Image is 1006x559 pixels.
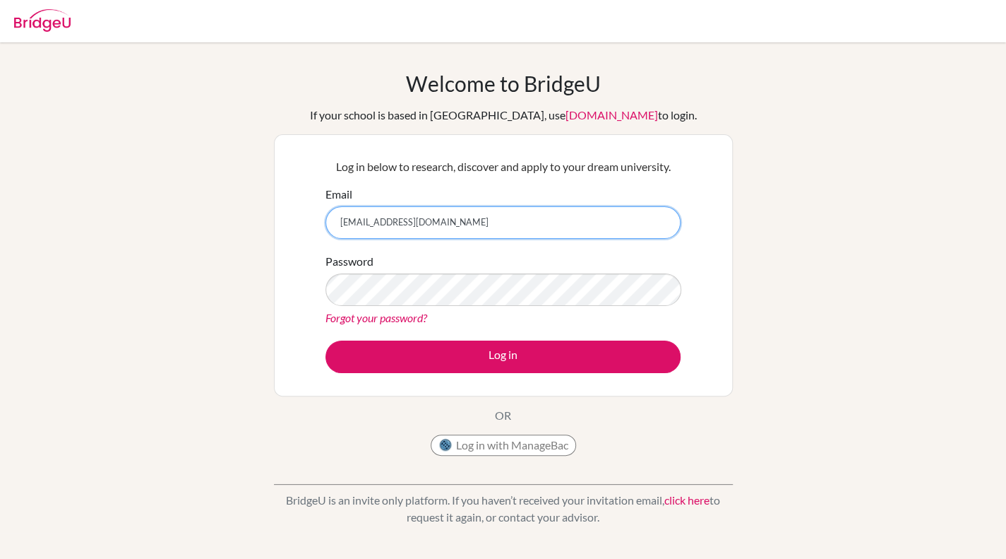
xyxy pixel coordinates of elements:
h1: Welcome to BridgeU [406,71,601,96]
label: Password [325,253,373,270]
a: Forgot your password? [325,311,427,324]
a: click here [664,493,709,507]
img: Bridge-U [14,9,71,32]
button: Log in with ManageBac [431,435,576,456]
label: Email [325,186,352,203]
p: Log in below to research, discover and apply to your dream university. [325,158,681,175]
p: OR [495,407,511,424]
a: [DOMAIN_NAME] [565,108,658,122]
div: If your school is based in [GEOGRAPHIC_DATA], use to login. [310,107,697,124]
button: Log in [325,341,681,373]
p: BridgeU is an invite only platform. If you haven’t received your invitation email, to request it ... [274,492,733,526]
